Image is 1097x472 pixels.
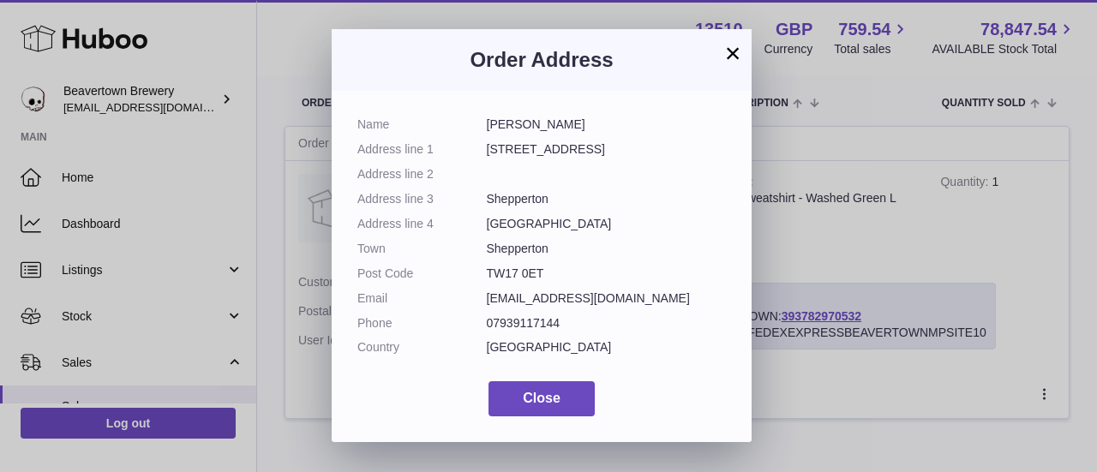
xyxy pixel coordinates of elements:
[357,315,487,332] dt: Phone
[487,290,727,307] dd: [EMAIL_ADDRESS][DOMAIN_NAME]
[357,191,487,207] dt: Address line 3
[489,381,595,416] button: Close
[357,46,726,74] h3: Order Address
[487,315,727,332] dd: 07939117144
[722,43,743,63] button: ×
[357,141,487,158] dt: Address line 1
[357,339,487,355] dt: Country
[487,117,727,133] dd: [PERSON_NAME]
[357,290,487,307] dt: Email
[357,166,487,182] dt: Address line 2
[487,141,727,158] dd: [STREET_ADDRESS]
[357,241,487,257] dt: Town
[487,191,727,207] dd: Shepperton
[487,266,727,282] dd: TW17 0ET
[487,339,727,355] dd: [GEOGRAPHIC_DATA]
[357,216,487,232] dt: Address line 4
[357,117,487,133] dt: Name
[487,241,727,257] dd: Shepperton
[357,266,487,282] dt: Post Code
[523,391,560,405] span: Close
[487,216,727,232] dd: [GEOGRAPHIC_DATA]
